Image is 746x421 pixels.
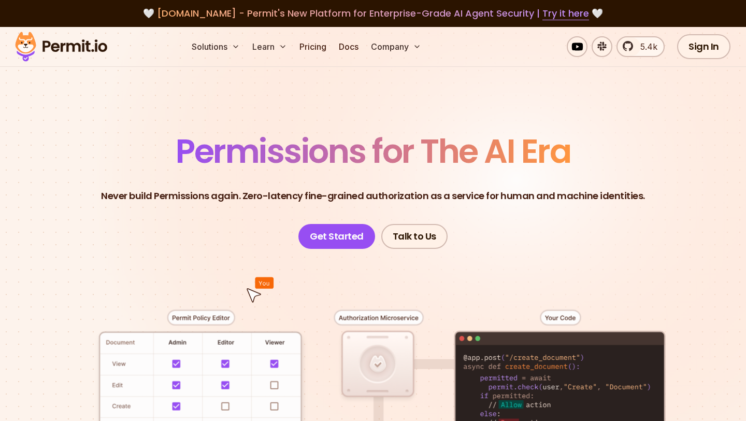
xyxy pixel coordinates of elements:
[542,7,589,20] a: Try it here
[634,40,657,53] span: 5.4k
[248,36,291,57] button: Learn
[616,36,665,57] a: 5.4k
[101,189,645,203] p: Never build Permissions again. Zero-latency fine-grained authorization as a service for human and...
[367,36,425,57] button: Company
[677,34,730,59] a: Sign In
[381,224,448,249] a: Talk to Us
[295,36,331,57] a: Pricing
[298,224,375,249] a: Get Started
[176,128,570,174] span: Permissions for The AI Era
[10,29,112,64] img: Permit logo
[157,7,589,20] span: [DOMAIN_NAME] - Permit's New Platform for Enterprise-Grade AI Agent Security |
[188,36,244,57] button: Solutions
[25,6,721,21] div: 🤍 🤍
[335,36,363,57] a: Docs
